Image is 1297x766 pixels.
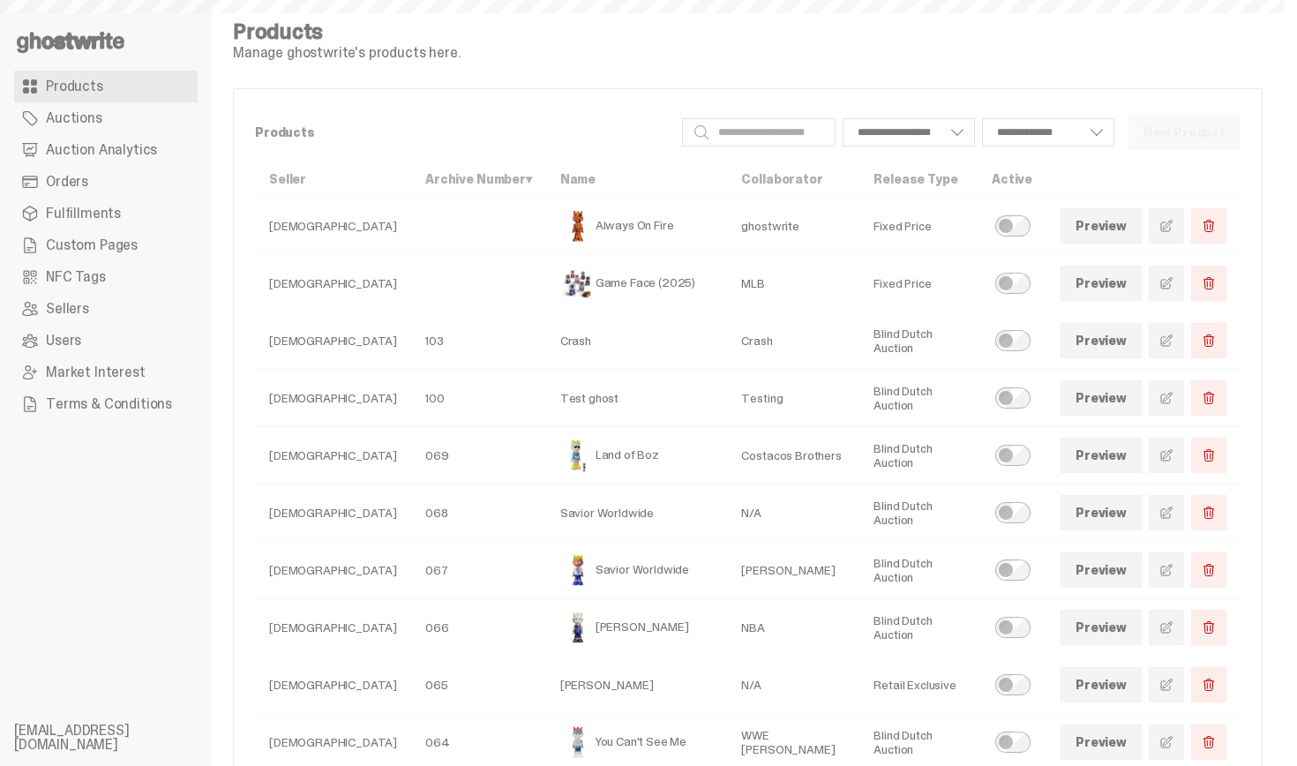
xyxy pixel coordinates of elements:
a: Preview [1061,266,1142,301]
a: Fulfillments [14,198,198,229]
td: [DEMOGRAPHIC_DATA] [255,312,411,370]
td: Blind Dutch Auction [859,599,978,657]
img: You Can't See Me [560,725,596,760]
a: Preview [1061,667,1142,702]
td: [DEMOGRAPHIC_DATA] [255,484,411,542]
td: 068 [411,484,546,542]
td: Testing [727,370,859,427]
td: 069 [411,427,546,484]
a: Archive Number▾ [425,171,532,187]
span: Users [46,334,81,348]
td: N/A [727,657,859,714]
td: ghostwrite [727,198,859,255]
a: Preview [1061,610,1142,645]
th: Seller [255,161,411,198]
td: Game Face (2025) [546,255,728,312]
span: Auctions [46,111,102,125]
span: Terms & Conditions [46,397,172,411]
th: Release Type [859,161,978,198]
td: 100 [411,370,546,427]
button: Delete Product [1191,380,1226,416]
img: Savior Worldwide [560,552,596,588]
h4: Products [233,21,461,42]
td: [DEMOGRAPHIC_DATA] [255,255,411,312]
td: MLB [727,255,859,312]
a: Preview [1061,438,1142,473]
span: Auction Analytics [46,143,157,157]
td: Test ghost [546,370,728,427]
button: Delete Product [1191,725,1226,760]
a: Preview [1061,725,1142,760]
a: Preview [1061,208,1142,244]
td: Savior Worldwide [546,484,728,542]
a: Sellers [14,293,198,325]
li: [EMAIL_ADDRESS][DOMAIN_NAME] [14,724,226,752]
img: Game Face (2025) [560,266,596,301]
a: Products [14,71,198,102]
td: N/A [727,484,859,542]
td: Blind Dutch Auction [859,542,978,599]
a: Orders [14,166,198,198]
a: Auctions [14,102,198,134]
td: [DEMOGRAPHIC_DATA] [255,657,411,714]
a: Preview [1061,552,1142,588]
td: Crash [727,312,859,370]
td: 065 [411,657,546,714]
img: Land of Boz [560,438,596,473]
td: 066 [411,599,546,657]
th: Collaborator [727,161,859,198]
a: Users [14,325,198,357]
span: ▾ [526,171,532,187]
td: Always On Fire [546,198,728,255]
a: Market Interest [14,357,198,388]
span: Custom Pages [46,238,138,252]
button: Delete Product [1191,667,1226,702]
img: Eminem [560,610,596,645]
td: [PERSON_NAME] [546,657,728,714]
td: [DEMOGRAPHIC_DATA] [255,599,411,657]
button: Delete Product [1191,552,1226,588]
td: Blind Dutch Auction [859,427,978,484]
td: Crash [546,312,728,370]
td: Savior Worldwide [546,542,728,599]
img: Always On Fire [560,208,596,244]
a: NFC Tags [14,261,198,293]
span: NFC Tags [46,270,106,284]
a: Preview [1061,495,1142,530]
span: Orders [46,175,88,189]
span: Sellers [46,302,89,316]
button: Delete Product [1191,610,1226,645]
a: Preview [1061,380,1142,416]
td: [DEMOGRAPHIC_DATA] [255,370,411,427]
td: Costacos Brothers [727,427,859,484]
button: Delete Product [1191,208,1226,244]
td: [PERSON_NAME] [727,542,859,599]
span: Products [46,79,103,94]
a: Preview [1061,323,1142,358]
span: Fulfillments [46,207,121,221]
button: Delete Product [1191,266,1226,301]
td: 103 [411,312,546,370]
p: Manage ghostwrite's products here. [233,46,461,60]
th: Name [546,161,728,198]
p: Products [255,126,668,139]
td: Blind Dutch Auction [859,370,978,427]
td: [DEMOGRAPHIC_DATA] [255,542,411,599]
td: Blind Dutch Auction [859,312,978,370]
td: NBA [727,599,859,657]
a: Active [992,171,1032,187]
td: [PERSON_NAME] [546,599,728,657]
td: Fixed Price [859,198,978,255]
button: Delete Product [1191,438,1226,473]
td: Fixed Price [859,255,978,312]
td: Retail Exclusive [859,657,978,714]
button: Delete Product [1191,323,1226,358]
td: Land of Boz [546,427,728,484]
td: [DEMOGRAPHIC_DATA] [255,427,411,484]
td: Blind Dutch Auction [859,484,978,542]
td: 067 [411,542,546,599]
td: [DEMOGRAPHIC_DATA] [255,198,411,255]
a: Terms & Conditions [14,388,198,420]
button: Delete Product [1191,495,1226,530]
a: Auction Analytics [14,134,198,166]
